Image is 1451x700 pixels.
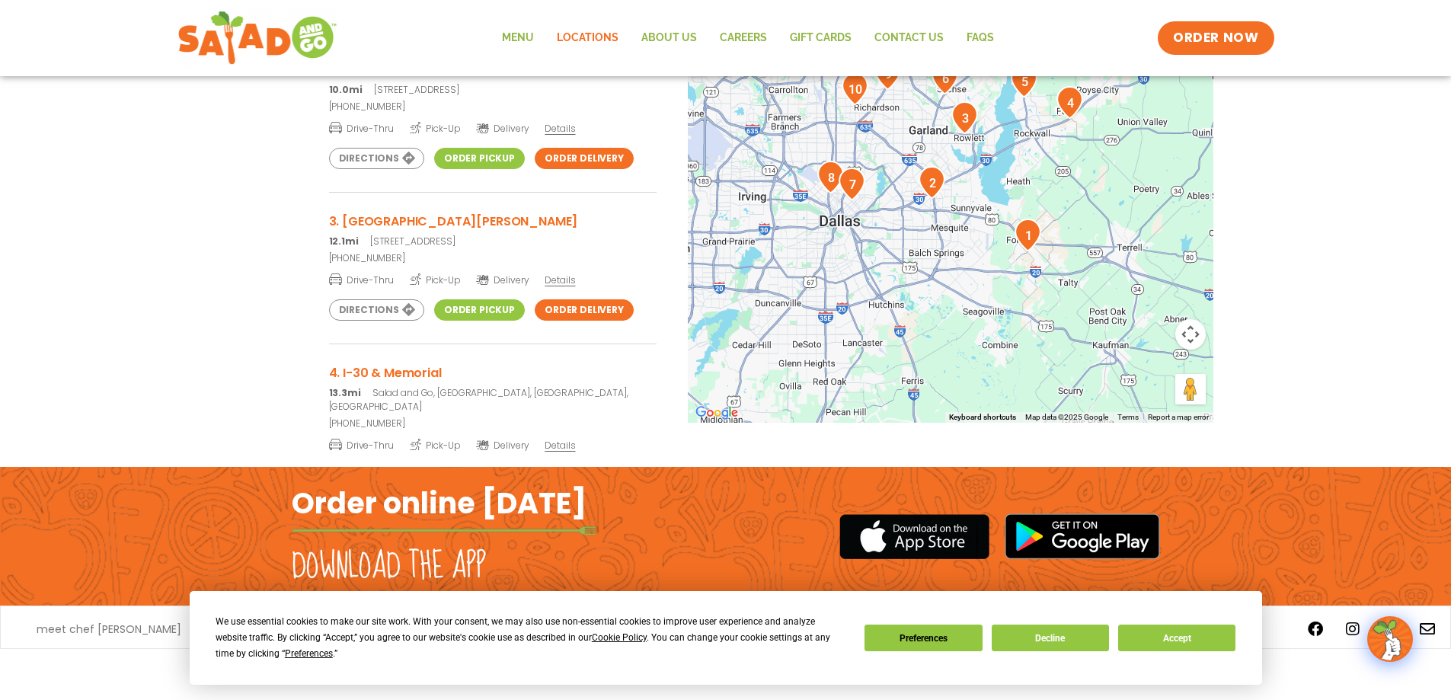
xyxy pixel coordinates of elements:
[1117,413,1139,421] a: Terms (opens in new tab)
[329,212,657,231] h3: 3. [GEOGRAPHIC_DATA][PERSON_NAME]
[410,120,461,136] span: Pick-Up
[1015,219,1041,251] div: 1
[992,625,1109,651] button: Decline
[545,122,575,135] span: Details
[476,122,529,136] span: Delivery
[329,437,394,452] span: Drive-Thru
[1175,319,1206,350] button: Map camera controls
[329,212,657,248] a: 3. [GEOGRAPHIC_DATA][PERSON_NAME] 12.1mi[STREET_ADDRESS]
[778,21,863,56] a: GIFT CARDS
[37,624,181,634] a: meet chef [PERSON_NAME]
[329,148,424,169] a: Directions
[949,412,1016,423] button: Keyboard shortcuts
[1369,618,1411,660] img: wpChatIcon
[842,72,868,105] div: 10
[292,545,486,588] h2: Download the app
[630,21,708,56] a: About Us
[292,526,596,535] img: fork
[692,403,742,423] a: Open this area in Google Maps (opens a new window)
[190,591,1262,685] div: Cookie Consent Prompt
[491,21,1005,56] nav: Menu
[329,60,657,97] a: 2. Town East & [PERSON_NAME] 10.0mi[STREET_ADDRESS]
[476,273,529,287] span: Delivery
[545,439,575,452] span: Details
[1158,21,1274,55] a: ORDER NOW
[1175,374,1206,404] button: Drag Pegman onto the map to open Street View
[535,148,634,169] a: Order Delivery
[329,268,657,287] a: Drive-Thru Pick-Up Delivery Details
[329,83,363,96] strong: 10.0mi
[216,614,846,662] div: We use essential cookies to make our site work. With your consent, we may also use non-essential ...
[329,386,361,399] strong: 13.3mi
[329,363,657,382] h3: 4. I-30 & Memorial
[329,235,657,248] p: [STREET_ADDRESS]
[951,101,978,134] div: 3
[1056,86,1083,119] div: 4
[177,8,338,69] img: new-SAG-logo-768×292
[329,235,359,248] strong: 12.1mi
[292,484,586,522] h2: Order online [DATE]
[1005,513,1160,559] img: google_play
[329,299,424,321] a: Directions
[932,62,958,94] div: 6
[865,625,982,651] button: Preferences
[545,273,575,286] span: Details
[592,632,647,643] span: Cookie Policy
[839,512,989,561] img: appstore
[692,403,742,423] img: Google
[839,168,865,200] div: 7
[863,21,955,56] a: Contact Us
[285,648,333,659] span: Preferences
[329,83,657,97] p: [STREET_ADDRESS]
[535,299,634,321] a: Order Delivery
[955,21,1005,56] a: FAQs
[329,251,657,265] a: [PHONE_NUMBER]
[329,100,657,113] a: [PHONE_NUMBER]
[410,272,461,287] span: Pick-Up
[410,437,461,452] span: Pick-Up
[1025,413,1108,421] span: Map data ©2025 Google
[434,299,525,321] a: Order Pickup
[329,120,394,136] span: Drive-Thru
[919,166,945,199] div: 2
[1148,413,1209,421] a: Report a map error
[1011,65,1037,97] div: 5
[329,272,394,287] span: Drive-Thru
[329,433,657,452] a: Drive-Thru Pick-Up Delivery Details
[708,21,778,56] a: Careers
[329,417,657,430] a: [PHONE_NUMBER]
[491,21,545,56] a: Menu
[329,386,657,414] p: Salad and Go, [GEOGRAPHIC_DATA], [GEOGRAPHIC_DATA], [GEOGRAPHIC_DATA]
[1118,625,1235,651] button: Accept
[545,21,630,56] a: Locations
[434,148,525,169] a: Order Pickup
[329,117,657,136] a: Drive-Thru Pick-Up Delivery Details
[1173,29,1258,47] span: ORDER NOW
[476,439,529,452] span: Delivery
[329,363,657,414] a: 4. I-30 & Memorial 13.3miSalad and Go, [GEOGRAPHIC_DATA], [GEOGRAPHIC_DATA], [GEOGRAPHIC_DATA]
[817,161,844,193] div: 8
